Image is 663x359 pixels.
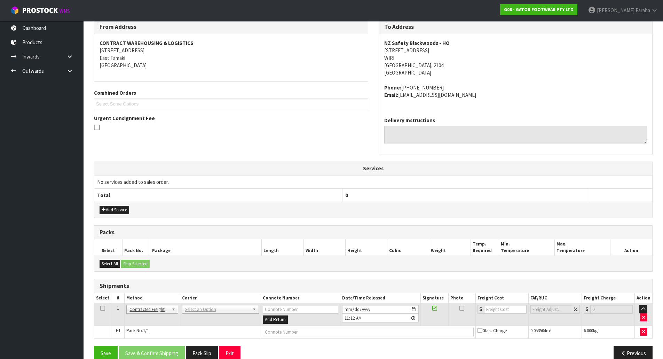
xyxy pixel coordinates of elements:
th: Action [634,293,652,303]
span: 0 [345,192,348,198]
th: Pack No. [122,239,150,256]
button: Add Return [263,315,288,324]
th: Freight Charge [582,293,634,303]
strong: NZ Safety Blackwoods - HO [384,40,450,46]
td: m [528,326,582,338]
th: Date/Time Released [340,293,421,303]
img: cube-alt.png [10,6,19,15]
span: Select an Option [185,305,250,314]
th: Temp. Required [471,239,499,256]
span: Paraha [636,7,650,14]
th: FAF/RUC [528,293,582,303]
th: Signature [421,293,448,303]
button: Select All [100,260,120,268]
h3: To Address [384,24,647,30]
td: Pack No. [125,326,261,338]
td: kg [582,326,634,338]
button: Add Service [100,206,129,214]
th: Max. Temperature [554,239,610,256]
span: [PERSON_NAME] [597,7,634,14]
address: [PHONE_NUMBER] [EMAIL_ADDRESS][DOMAIN_NAME] [384,84,647,99]
strong: email [384,92,398,98]
strong: phone [384,84,401,91]
th: Connote Number [261,293,340,303]
input: Freight Cost [484,305,527,314]
span: 1 [118,328,120,334]
th: Select [94,239,122,256]
address: [STREET_ADDRESS] WIRI [GEOGRAPHIC_DATA], 2104 [GEOGRAPHIC_DATA] [384,39,647,77]
h3: Packs [100,229,647,236]
label: Combined Orders [94,89,136,96]
span: 1/1 [143,328,149,334]
span: 0.053504 [530,328,546,334]
th: # [111,293,125,303]
th: Weight [429,239,471,256]
th: Height [345,239,387,256]
input: Connote Number [263,305,338,314]
span: Contracted Freight [129,305,168,314]
th: Services [94,162,652,175]
span: 1 [117,305,119,311]
h3: From Address [100,24,363,30]
h3: Shipments [100,283,647,289]
span: 6.000 [584,328,593,334]
a: G08 - GATOR FOOTWEAR PTY LTD [500,4,577,15]
th: Total [94,189,342,202]
th: Select [94,293,111,303]
address: [STREET_ADDRESS] East Tamaki [GEOGRAPHIC_DATA] [100,39,363,69]
span: ProStock [22,6,58,15]
th: Carrier [180,293,261,303]
strong: CONTRACT WAREHOUSING & LOGISTICS [100,40,194,46]
th: Length [262,239,303,256]
sup: 3 [550,327,552,331]
th: Action [610,239,652,256]
th: Min. Temperature [499,239,554,256]
th: Photo [448,293,475,303]
th: Width [303,239,345,256]
input: Freight Adjustment [530,305,572,314]
input: Freight Charge [590,305,633,314]
td: No services added to sales order. [94,175,652,188]
span: Glass Charge [477,328,507,334]
strong: G08 - GATOR FOOTWEAR PTY LTD [504,7,574,13]
label: Delivery Instructions [384,117,435,124]
button: Ship Selected [121,260,150,268]
th: Method [125,293,180,303]
th: Freight Cost [475,293,528,303]
th: Package [150,239,262,256]
label: Urgent Consignment Fee [94,115,155,122]
input: Connote Number [263,328,474,336]
th: Cubic [387,239,429,256]
small: WMS [59,8,70,14]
